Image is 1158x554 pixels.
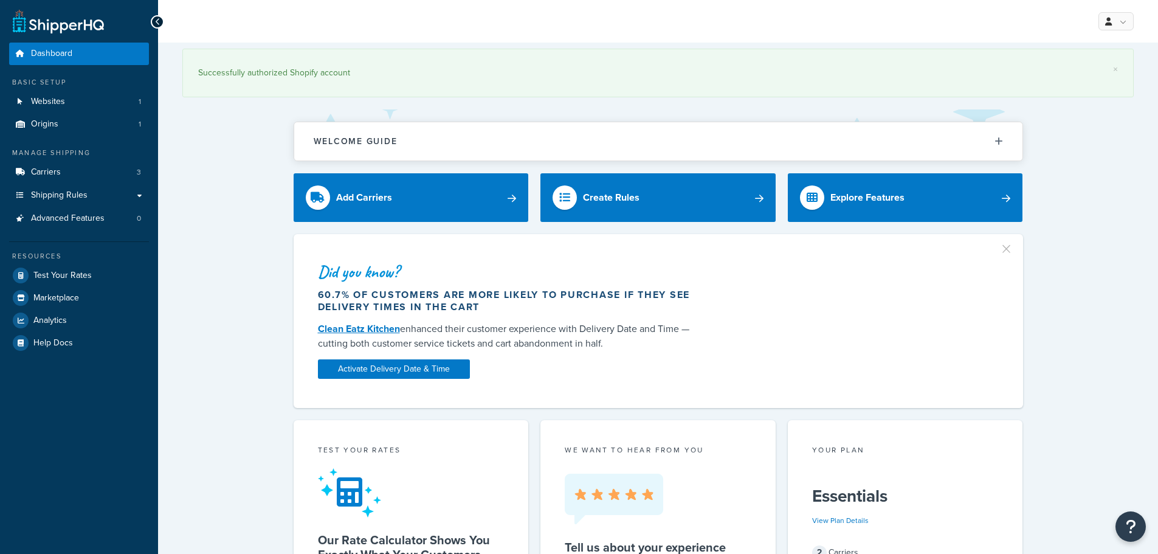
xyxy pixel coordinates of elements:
a: View Plan Details [812,515,869,526]
a: Create Rules [540,173,776,222]
span: Advanced Features [31,213,105,224]
span: 1 [139,119,141,130]
div: Resources [9,251,149,261]
div: 60.7% of customers are more likely to purchase if they see delivery times in the cart [318,289,702,313]
button: Welcome Guide [294,122,1022,161]
span: Analytics [33,316,67,326]
span: Websites [31,97,65,107]
a: Dashboard [9,43,149,65]
a: Activate Delivery Date & Time [318,359,470,379]
div: Explore Features [830,189,905,206]
div: enhanced their customer experience with Delivery Date and Time — cutting both customer service ti... [318,322,702,351]
a: × [1113,64,1118,74]
a: Explore Features [788,173,1023,222]
div: Basic Setup [9,77,149,88]
div: Your Plan [812,445,999,459]
a: Carriers3 [9,161,149,184]
a: Help Docs [9,332,149,354]
div: Add Carriers [336,189,392,206]
a: Origins1 [9,113,149,136]
a: Shipping Rules [9,184,149,207]
span: Shipping Rules [31,190,88,201]
a: Add Carriers [294,173,529,222]
span: 1 [139,97,141,107]
p: we want to hear from you [565,445,751,455]
span: Test Your Rates [33,271,92,281]
span: Origins [31,119,58,130]
div: Manage Shipping [9,148,149,158]
a: Marketplace [9,287,149,309]
li: Carriers [9,161,149,184]
h5: Essentials [812,486,999,506]
div: Test your rates [318,445,505,459]
span: Dashboard [31,49,72,59]
div: Successfully authorized Shopify account [198,64,1118,81]
a: Advanced Features0 [9,207,149,230]
li: Websites [9,91,149,113]
div: Create Rules [583,189,639,206]
span: 3 [137,167,141,178]
span: Marketplace [33,293,79,303]
a: Analytics [9,310,149,331]
span: 0 [137,213,141,224]
div: Did you know? [318,263,702,280]
li: Advanced Features [9,207,149,230]
span: Carriers [31,167,61,178]
a: Test Your Rates [9,265,149,286]
li: Origins [9,113,149,136]
button: Open Resource Center [1115,511,1146,542]
span: Help Docs [33,338,73,348]
a: Clean Eatz Kitchen [318,322,400,336]
h2: Welcome Guide [314,137,398,146]
a: Websites1 [9,91,149,113]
